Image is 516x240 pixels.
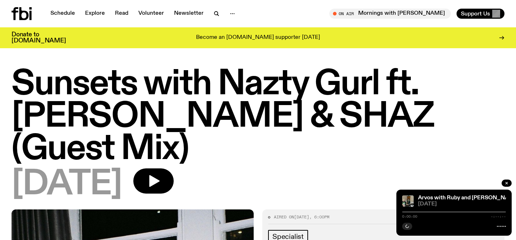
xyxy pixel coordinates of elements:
[170,9,208,19] a: Newsletter
[134,9,168,19] a: Volunteer
[418,201,506,207] span: [DATE]
[196,35,320,41] p: Become an [DOMAIN_NAME] supporter [DATE]
[309,214,329,220] span: , 6:00pm
[294,214,309,220] span: [DATE]
[111,9,133,19] a: Read
[81,9,109,19] a: Explore
[461,10,490,17] span: Support Us
[402,215,417,218] span: 0:00:00
[46,9,79,19] a: Schedule
[457,9,504,19] button: Support Us
[12,68,504,166] h1: Sunsets with Nazty Gurl ft. [PERSON_NAME] & SHAZ (Guest Mix)
[402,195,414,207] img: Ruby wears a Collarbones t shirt and pretends to play the DJ decks, Al sings into a pringles can....
[12,32,66,44] h3: Donate to [DOMAIN_NAME]
[274,214,294,220] span: Aired on
[329,9,451,19] button: On AirMornings with [PERSON_NAME]
[491,215,506,218] span: -:--:--
[12,168,122,201] span: [DATE]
